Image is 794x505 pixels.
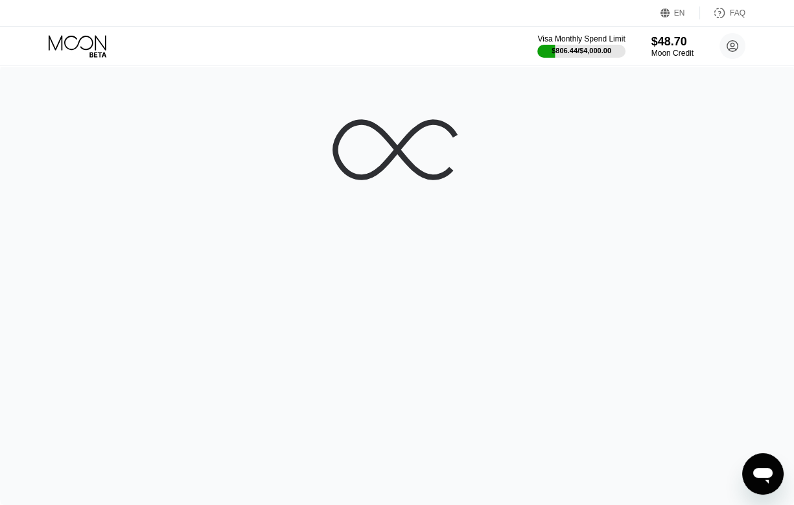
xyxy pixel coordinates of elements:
[537,34,625,43] div: Visa Monthly Spend Limit
[552,47,611,54] div: $806.44 / $4,000.00
[651,35,694,49] div: $48.70
[651,35,694,58] div: $48.70Moon Credit
[674,8,685,18] div: EN
[651,49,694,58] div: Moon Credit
[537,34,625,58] div: Visa Monthly Spend Limit$806.44/$4,000.00
[730,8,745,18] div: FAQ
[742,453,784,495] iframe: Button to launch messaging window
[660,6,700,19] div: EN
[700,6,745,19] div: FAQ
